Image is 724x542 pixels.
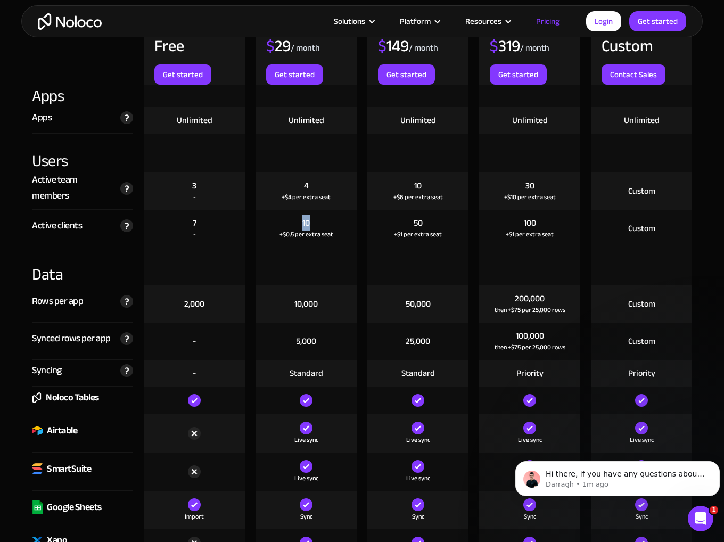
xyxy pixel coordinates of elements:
[495,342,565,352] div: then +$75 per 25,000 rows
[386,14,452,28] div: Platform
[630,434,654,445] div: Live sync
[586,11,621,31] a: Login
[378,38,409,54] div: 149
[516,367,544,379] div: Priority
[628,298,655,310] div: Custom
[154,38,184,54] div: Free
[47,423,77,439] div: Airtable
[512,114,548,126] div: Unlimited
[46,390,99,406] div: Noloco Tables
[490,31,498,61] span: $
[296,335,316,347] div: 5,000
[266,31,275,61] span: $
[294,434,318,445] div: Live sync
[490,64,547,85] a: Get started
[304,180,309,192] div: 4
[32,134,133,172] div: Users
[378,31,386,61] span: $
[414,180,422,192] div: 10
[393,192,443,202] div: +$6 per extra seat
[406,335,430,347] div: 25,000
[710,506,718,514] span: 1
[32,331,111,347] div: Synced rows per app
[154,64,211,85] a: Get started
[525,180,534,192] div: 30
[185,511,204,522] div: Import
[177,114,212,126] div: Unlimited
[290,367,323,379] div: Standard
[506,229,554,240] div: +$1 per extra seat
[406,298,431,310] div: 50,000
[193,217,196,229] div: 7
[636,511,648,522] div: Sync
[32,85,133,107] div: Apps
[504,192,556,202] div: +$10 per extra seat
[524,511,536,522] div: Sync
[602,38,653,54] div: Custom
[406,473,430,483] div: Live sync
[628,367,655,379] div: Priority
[524,217,536,229] div: 100
[294,473,318,483] div: Live sync
[38,13,102,30] a: home
[406,434,430,445] div: Live sync
[518,434,542,445] div: Live sync
[628,335,655,347] div: Custom
[282,192,331,202] div: +$4 per extra seat
[47,499,102,515] div: Google Sheets
[495,305,565,315] div: then +$75 per 25,000 rows
[628,185,655,197] div: Custom
[515,293,545,305] div: 200,000
[47,461,91,477] div: SmartSuite
[412,511,424,522] div: Sync
[452,14,523,28] div: Resources
[409,42,438,54] div: / month
[401,367,435,379] div: Standard
[266,64,323,85] a: Get started
[291,42,320,54] div: / month
[629,11,686,31] a: Get started
[688,506,713,531] iframe: Intercom live chat
[334,14,365,28] div: Solutions
[394,229,442,240] div: +$1 per extra seat
[32,363,62,379] div: Syncing
[511,439,724,513] iframe: Intercom notifications message
[520,42,549,54] div: / month
[414,217,423,229] div: 50
[32,293,83,309] div: Rows per app
[602,64,665,85] a: Contact Sales
[32,172,115,204] div: Active team members
[32,218,82,234] div: Active clients
[32,110,52,126] div: Apps
[378,64,435,85] a: Get started
[289,114,324,126] div: Unlimited
[266,38,291,54] div: 29
[320,14,386,28] div: Solutions
[516,330,544,342] div: 100,000
[192,180,196,192] div: 3
[400,14,431,28] div: Platform
[302,217,310,229] div: 10
[628,223,655,234] div: Custom
[490,38,520,54] div: 319
[32,247,133,285] div: Data
[294,298,318,310] div: 10,000
[400,114,436,126] div: Unlimited
[300,511,312,522] div: Sync
[193,192,196,202] div: -
[465,14,501,28] div: Resources
[193,367,196,379] div: -
[193,335,196,347] div: -
[193,229,196,240] div: -
[523,14,573,28] a: Pricing
[184,298,204,310] div: 2,000
[279,229,333,240] div: +$0.5 per extra seat
[624,114,660,126] div: Unlimited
